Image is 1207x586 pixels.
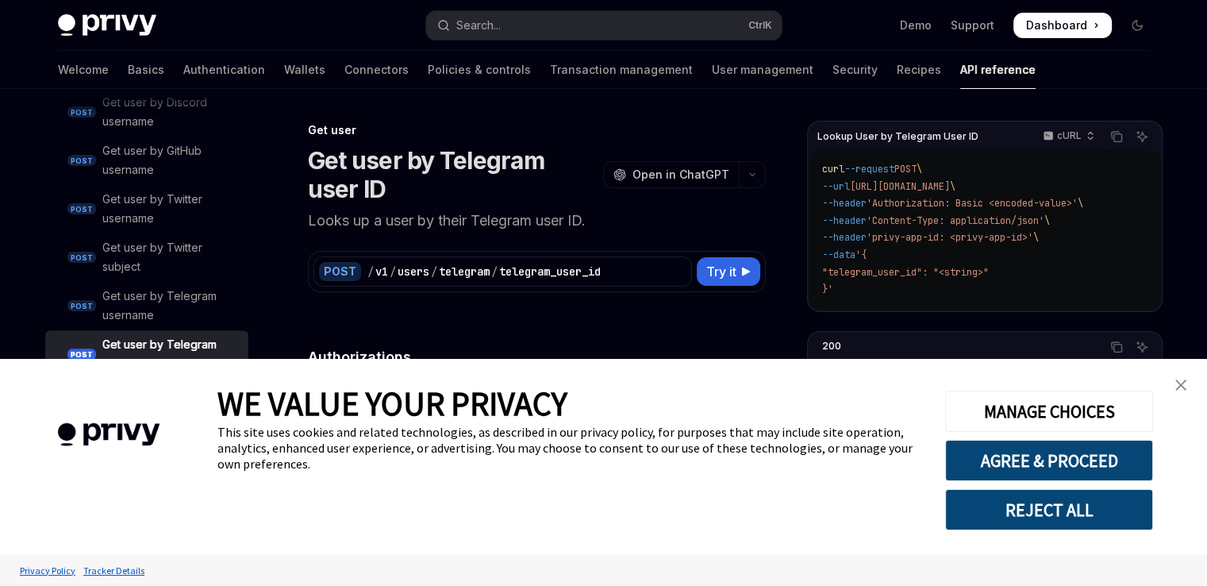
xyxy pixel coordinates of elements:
a: User management [712,51,813,89]
span: Dashboard [1026,17,1087,33]
div: telegram [439,264,490,280]
a: close banner [1165,369,1197,401]
button: Ask AI [1132,126,1152,147]
span: \ [1044,214,1050,227]
span: curl [822,163,844,175]
span: POST [894,163,917,175]
div: / [431,264,437,280]
a: Basics [128,51,164,89]
img: company logo [24,400,194,469]
span: [URL][DOMAIN_NAME] [850,180,950,193]
div: Get user by Twitter subject [102,238,239,276]
span: }' [822,283,833,295]
a: POSTGet user by Telegram username [45,282,248,330]
a: Dashboard [1013,13,1112,38]
span: \ [1033,231,1039,244]
img: dark logo [58,14,156,37]
a: Recipes [897,51,941,89]
a: Security [832,51,878,89]
span: --data [822,249,855,261]
a: Connectors [344,51,409,89]
span: 'privy-app-id: <privy-app-id>' [867,231,1033,244]
div: / [367,264,374,280]
div: users [398,264,429,280]
div: Get user by Twitter username [102,190,239,228]
span: --request [844,163,894,175]
h1: Get user by Telegram user ID [308,146,597,203]
span: Try it [706,262,736,281]
button: MANAGE CHOICES [945,391,1153,432]
div: Get user [308,122,766,138]
div: / [491,264,498,280]
div: v1 [375,264,388,280]
span: WE VALUE YOUR PRIVACY [217,383,567,424]
div: Get user by Telegram user ID [102,335,239,373]
span: POST [67,349,96,360]
a: Welcome [58,51,109,89]
a: Authentication [183,51,265,89]
div: telegram_user_id [499,264,601,280]
p: cURL [1057,129,1082,142]
button: Ask AI [1132,337,1152,357]
span: \ [950,180,955,193]
button: Toggle dark mode [1124,13,1150,38]
img: close banner [1175,380,1186,391]
a: Policies & controls [428,51,531,89]
a: POSTGet user by Twitter subject [45,233,248,281]
span: 'Authorization: Basic <encoded-value>' [867,197,1078,210]
div: POST [319,262,361,281]
span: --header [822,214,867,227]
span: 'Content-Type: application/json' [867,214,1044,227]
span: \ [917,163,922,175]
span: POST [67,300,96,312]
button: REJECT ALL [945,489,1153,530]
span: --header [822,231,867,244]
h4: Authorizations [308,346,766,368]
button: cURL [1034,123,1101,150]
div: 200 [817,337,846,356]
span: --header [822,197,867,210]
a: API reference [960,51,1036,89]
div: Get user by GitHub username [102,141,239,179]
a: Privacy Policy [16,557,79,584]
a: Tracker Details [79,557,148,584]
a: POSTGet user by GitHub username [45,137,248,184]
div: This site uses cookies and related technologies, as described in our privacy policy, for purposes... [217,424,921,472]
button: Open search [426,11,782,40]
div: Search... [456,16,501,35]
span: "telegram_user_id": "<string>" [822,266,989,279]
a: Transaction management [550,51,693,89]
span: Lookup User by Telegram User ID [817,130,978,143]
button: Try it [697,257,760,286]
span: POST [67,155,96,167]
span: Ctrl K [748,19,772,32]
div: Get user by Telegram username [102,287,239,325]
button: Copy the contents from the code block [1106,126,1127,147]
a: POSTGet user by Telegram user ID [45,330,248,378]
a: Support [951,17,994,33]
span: '{ [855,249,867,261]
span: Open in ChatGPT [632,167,729,183]
div: / [390,264,396,280]
span: \ [1078,197,1083,210]
p: Looks up a user by their Telegram user ID. [308,210,766,232]
button: Open in ChatGPT [603,161,739,188]
a: POSTGet user by Twitter username [45,185,248,233]
a: Demo [900,17,932,33]
a: Wallets [284,51,325,89]
span: --url [822,180,850,193]
button: Copy the contents from the code block [1106,337,1127,357]
span: POST [67,203,96,215]
button: AGREE & PROCEED [945,440,1153,481]
span: POST [67,252,96,264]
